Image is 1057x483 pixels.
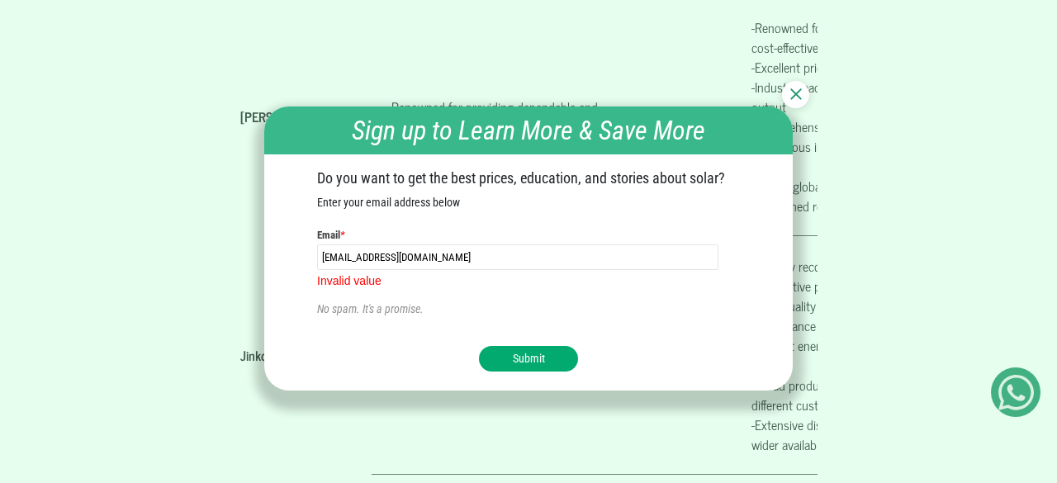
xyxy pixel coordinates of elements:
p: Enter your email address below [317,194,740,211]
p: No spam. It's a promise. [317,301,740,318]
em: Sign up to Learn More & Save More [352,115,705,146]
img: Close newsletter btn [790,88,802,100]
label: Email [317,227,344,244]
p: Invalid value [317,270,740,287]
button: Submit [479,346,578,372]
h2: Do you want to get the best prices, education, and stories about solar? [317,169,740,187]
